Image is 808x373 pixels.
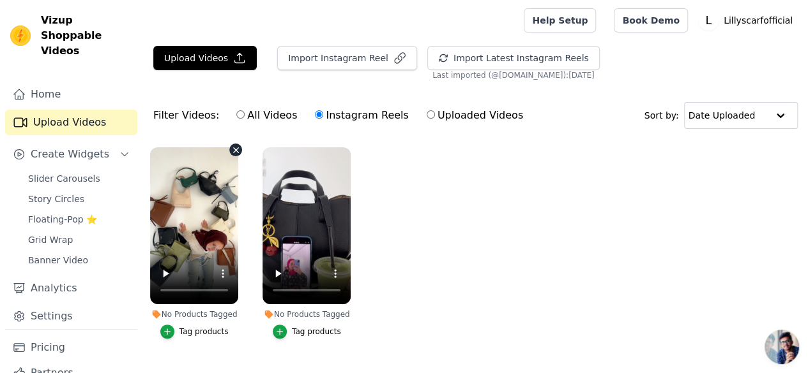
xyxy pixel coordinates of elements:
a: Upload Videos [5,110,137,135]
button: Import Instagram Reel [277,46,417,70]
span: Create Widgets [31,147,109,162]
span: Story Circles [28,193,84,205]
button: Tag products [273,325,341,339]
label: Instagram Reels [314,107,409,124]
a: Help Setup [524,8,596,33]
input: All Videos [236,110,245,119]
input: Uploaded Videos [427,110,435,119]
a: Pricing [5,335,137,360]
button: L Lillyscarfofficial [698,9,798,32]
span: Grid Wrap [28,233,73,246]
a: Home [5,82,137,107]
input: Instagram Reels [315,110,323,119]
span: Last imported (@ [DOMAIN_NAME] ): [DATE] [432,70,595,80]
label: Uploaded Videos [426,107,524,124]
button: Create Widgets [5,142,137,167]
a: Slider Carousels [20,170,137,187]
button: Upload Videos [153,46,257,70]
a: Grid Wrap [20,231,137,249]
img: Vizup [10,26,31,46]
a: Analytics [5,275,137,301]
span: Banner Video [28,254,88,267]
div: No Products Tagged [263,309,351,319]
a: Banner Video [20,251,137,269]
label: All Videos [236,107,298,124]
div: Sort by: [644,102,798,129]
div: Filter Videos: [153,101,530,130]
a: Floating-Pop ⭐ [20,210,137,228]
button: Import Latest Instagram Reels [427,46,600,70]
span: Vizup Shoppable Videos [41,13,132,59]
div: Open chat [765,330,799,364]
a: Settings [5,304,137,329]
a: Book Demo [614,8,687,33]
p: Lillyscarfofficial [719,9,798,32]
span: Slider Carousels [28,172,100,185]
a: Story Circles [20,190,137,208]
div: Tag products [292,326,341,337]
text: L [705,14,712,27]
span: Floating-Pop ⭐ [28,213,97,226]
div: Tag products [179,326,229,337]
button: Tag products [160,325,229,339]
button: Video Delete [229,143,242,156]
div: No Products Tagged [150,309,238,319]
